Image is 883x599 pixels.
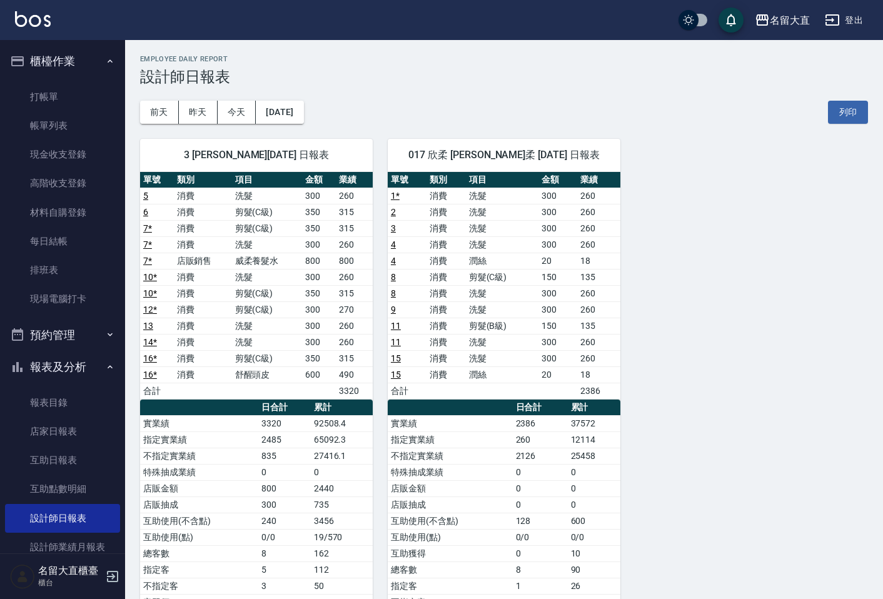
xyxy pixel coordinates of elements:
[143,207,148,217] a: 6
[258,480,310,496] td: 800
[538,172,577,188] th: 金額
[336,236,373,253] td: 260
[388,383,426,399] td: 合計
[302,318,336,334] td: 300
[538,285,577,301] td: 300
[426,366,465,383] td: 消費
[466,334,538,350] td: 洗髮
[174,269,232,285] td: 消費
[336,204,373,220] td: 315
[179,101,218,124] button: 昨天
[302,172,336,188] th: 金額
[5,417,120,446] a: 店家日報表
[577,318,620,334] td: 135
[513,464,568,480] td: 0
[258,400,310,416] th: 日合計
[391,337,401,347] a: 11
[232,253,303,269] td: 威柔養髮水
[403,149,605,161] span: 017 欣柔 [PERSON_NAME]柔 [DATE] 日報表
[388,496,513,513] td: 店販抽成
[5,227,120,256] a: 每日結帳
[426,188,465,204] td: 消費
[577,253,620,269] td: 18
[538,269,577,285] td: 150
[568,448,620,464] td: 25458
[568,464,620,480] td: 0
[5,284,120,313] a: 現場電腦打卡
[391,321,401,331] a: 11
[311,464,373,480] td: 0
[302,366,336,383] td: 600
[513,545,568,561] td: 0
[577,285,620,301] td: 260
[513,415,568,431] td: 2386
[140,101,179,124] button: 前天
[391,272,396,282] a: 8
[155,149,358,161] span: 3 [PERSON_NAME][DATE] 日報表
[5,319,120,351] button: 預約管理
[5,111,120,140] a: 帳單列表
[174,188,232,204] td: 消費
[336,334,373,350] td: 260
[311,480,373,496] td: 2440
[232,236,303,253] td: 洗髮
[513,561,568,578] td: 8
[391,256,396,266] a: 4
[143,191,148,201] a: 5
[568,480,620,496] td: 0
[140,383,174,399] td: 合計
[140,431,258,448] td: 指定實業績
[140,68,868,86] h3: 設計師日報表
[466,204,538,220] td: 洗髮
[232,285,303,301] td: 剪髮(C級)
[140,496,258,513] td: 店販抽成
[513,400,568,416] th: 日合計
[258,464,310,480] td: 0
[466,253,538,269] td: 潤絲
[302,269,336,285] td: 300
[426,350,465,366] td: 消費
[577,366,620,383] td: 18
[577,236,620,253] td: 260
[336,285,373,301] td: 315
[174,366,232,383] td: 消費
[174,236,232,253] td: 消費
[302,301,336,318] td: 300
[302,236,336,253] td: 300
[426,318,465,334] td: 消費
[513,480,568,496] td: 0
[232,204,303,220] td: 剪髮(C級)
[5,533,120,561] a: 設計師業績月報表
[232,301,303,318] td: 剪髮(C級)
[140,464,258,480] td: 特殊抽成業績
[388,529,513,545] td: 互助使用(點)
[513,496,568,513] td: 0
[391,239,396,249] a: 4
[466,172,538,188] th: 項目
[466,236,538,253] td: 洗髮
[140,172,174,188] th: 單號
[388,172,426,188] th: 單號
[577,350,620,366] td: 260
[5,45,120,78] button: 櫃檯作業
[568,431,620,448] td: 12114
[336,366,373,383] td: 490
[828,101,868,124] button: 列印
[336,269,373,285] td: 260
[5,140,120,169] a: 現金收支登錄
[568,578,620,594] td: 26
[174,253,232,269] td: 店販銷售
[426,269,465,285] td: 消費
[232,269,303,285] td: 洗髮
[5,446,120,475] a: 互助日報表
[577,204,620,220] td: 260
[388,415,513,431] td: 實業績
[426,285,465,301] td: 消費
[10,564,35,589] img: Person
[336,253,373,269] td: 800
[302,188,336,204] td: 300
[174,172,232,188] th: 類別
[336,172,373,188] th: 業績
[15,11,51,27] img: Logo
[311,400,373,416] th: 累計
